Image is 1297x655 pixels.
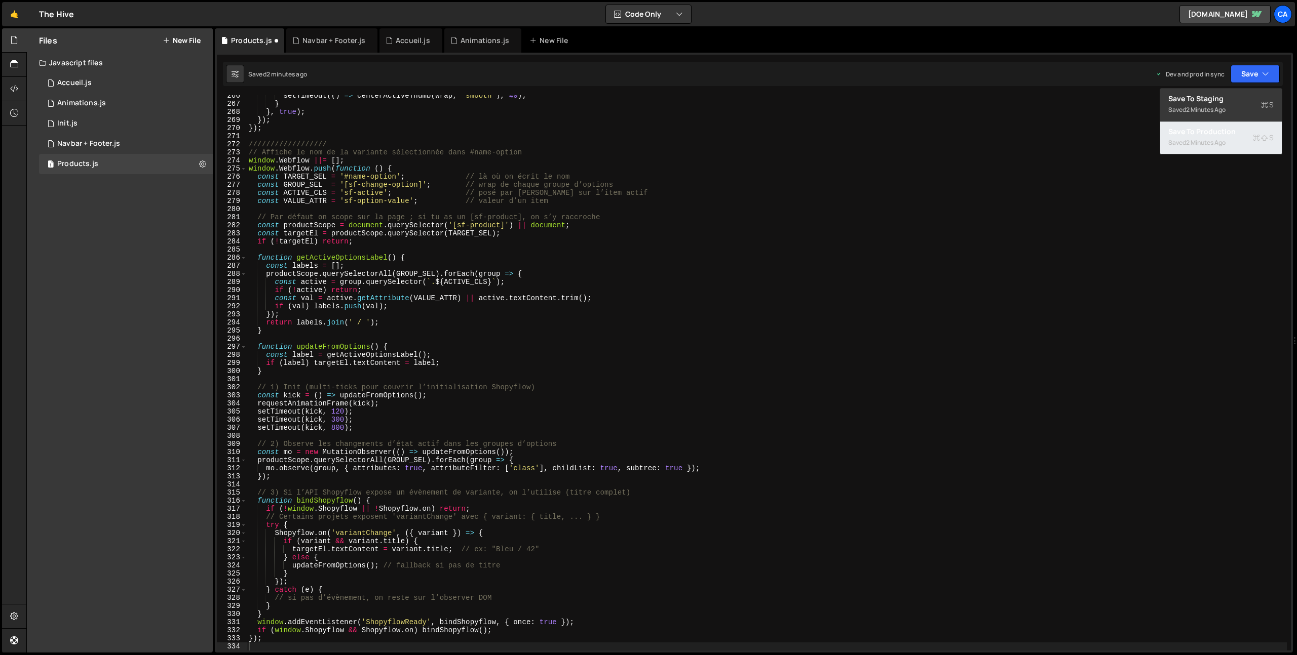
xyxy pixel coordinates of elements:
[217,189,247,197] div: 278
[1156,70,1225,78] div: Dev and prod in sync
[217,221,247,229] div: 282
[217,375,247,383] div: 301
[217,302,247,310] div: 292
[217,618,247,626] div: 331
[2,2,27,26] a: 🤙
[1186,138,1226,147] div: 2 minutes ago
[302,35,365,46] div: Navbar + Footer.js
[39,134,213,154] div: 17034/47476.js
[217,165,247,173] div: 275
[217,488,247,497] div: 315
[217,634,247,642] div: 333
[1274,5,1292,23] a: Ca
[217,521,247,529] div: 319
[39,113,213,134] div: 17034/46803.js
[217,343,247,351] div: 297
[1231,65,1280,83] button: Save
[217,586,247,594] div: 327
[217,456,247,464] div: 311
[217,594,247,602] div: 328
[217,383,247,391] div: 302
[1168,104,1274,116] div: Saved
[39,73,213,93] div: 17034/46801.js
[217,132,247,140] div: 271
[27,53,213,73] div: Javascript files
[217,92,247,100] div: 266
[217,156,247,165] div: 274
[217,529,247,537] div: 320
[217,367,247,375] div: 300
[217,181,247,189] div: 277
[217,116,247,124] div: 269
[57,119,78,128] div: Init.js
[217,561,247,569] div: 324
[217,416,247,424] div: 306
[1253,133,1274,143] span: S
[217,513,247,521] div: 318
[1261,100,1274,110] span: S
[1168,127,1274,137] div: Save to Production
[57,99,106,108] div: Animations.js
[231,35,272,46] div: Products.js
[57,139,120,148] div: Navbar + Footer.js
[248,70,307,78] div: Saved
[217,407,247,416] div: 305
[217,335,247,343] div: 296
[217,399,247,407] div: 304
[217,270,247,278] div: 288
[217,286,247,294] div: 290
[217,326,247,335] div: 295
[39,35,57,46] h2: Files
[266,70,307,78] div: 2 minutes ago
[217,553,247,561] div: 323
[217,262,247,270] div: 287
[39,8,74,20] div: The Hive
[606,5,691,23] button: Code Only
[217,213,247,221] div: 281
[217,424,247,432] div: 307
[461,35,509,46] div: Animations.js
[217,432,247,440] div: 308
[217,100,247,108] div: 267
[217,602,247,610] div: 329
[217,578,247,586] div: 326
[217,626,247,634] div: 332
[57,78,92,88] div: Accueil.js
[217,318,247,326] div: 294
[217,472,247,480] div: 313
[217,140,247,148] div: 272
[217,173,247,181] div: 276
[217,545,247,553] div: 322
[217,497,247,505] div: 316
[217,537,247,545] div: 321
[217,197,247,205] div: 279
[1179,5,1271,23] a: [DOMAIN_NAME]
[1168,137,1274,149] div: Saved
[217,278,247,286] div: 289
[217,440,247,448] div: 309
[396,35,430,46] div: Accueil.js
[39,93,213,113] div: 17034/46849.js
[217,642,247,650] div: 334
[217,569,247,578] div: 325
[217,124,247,132] div: 270
[217,237,247,245] div: 284
[217,108,247,116] div: 268
[217,505,247,513] div: 317
[217,391,247,399] div: 303
[217,351,247,359] div: 298
[217,359,247,367] div: 299
[1160,121,1282,154] button: Save to ProductionS Saved2 minutes ago
[1160,89,1282,121] button: Save to StagingS Saved2 minutes ago
[217,254,247,262] div: 286
[217,480,247,488] div: 314
[217,245,247,254] div: 285
[39,154,213,174] div: 17034/47579.js
[163,36,201,45] button: New File
[529,35,572,46] div: New File
[217,310,247,318] div: 293
[217,229,247,237] div: 283
[217,205,247,213] div: 280
[48,161,54,169] span: 1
